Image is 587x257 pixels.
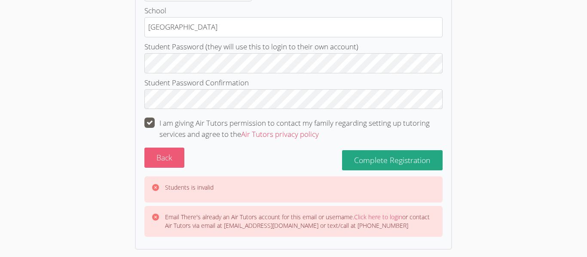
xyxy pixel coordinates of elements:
[144,118,443,140] label: I am giving Air Tutors permission to contact my family regarding setting up tutoring services and...
[144,89,443,109] input: Student Password Confirmation
[144,6,166,15] span: School
[354,155,431,165] span: Complete Registration
[144,78,249,88] span: Student Password Confirmation
[144,53,443,73] input: Student Password (they will use this to login to their own account)
[241,129,319,139] a: Air Tutors privacy policy
[144,148,184,168] button: Back
[144,42,358,51] span: Student Password (they will use this to login to their own account)
[354,213,402,221] a: Click here to login
[144,17,443,37] input: School
[165,183,214,192] p: Students is invalid
[165,213,430,230] span: Email There's already an Air Tutors account for this email or username. or contact Air Tutors via...
[342,150,443,170] button: Complete Registration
